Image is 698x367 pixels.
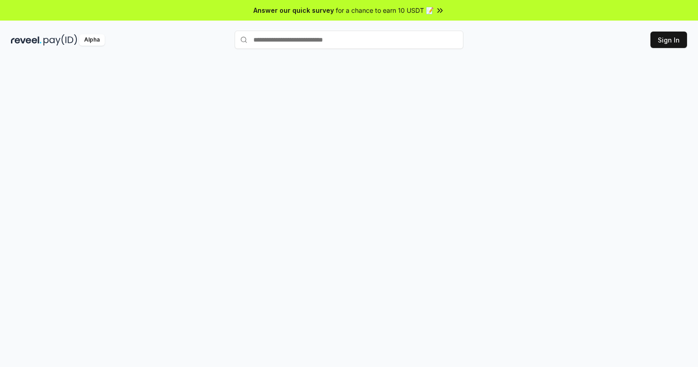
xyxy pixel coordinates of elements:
img: reveel_dark [11,34,42,46]
span: Answer our quick survey [253,5,334,15]
button: Sign In [650,32,687,48]
span: for a chance to earn 10 USDT 📝 [336,5,434,15]
div: Alpha [79,34,105,46]
img: pay_id [43,34,77,46]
